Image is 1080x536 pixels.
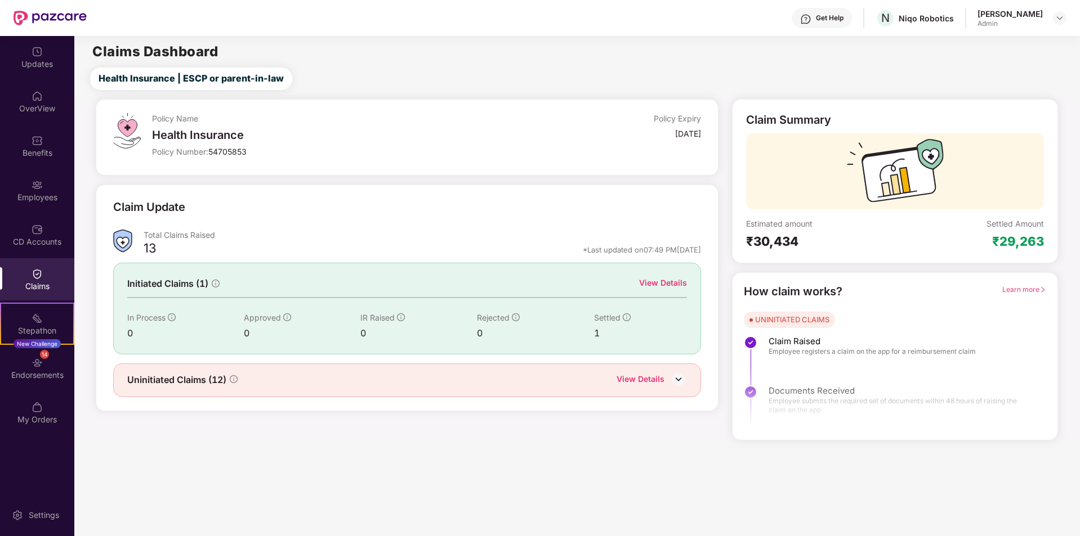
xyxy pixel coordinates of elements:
div: Stepathon [1,325,73,336]
span: info-circle [212,280,220,287]
span: Approved [244,313,281,322]
h2: Claims Dashboard [92,45,218,58]
div: Get Help [816,13,844,22]
div: Admin [978,19,1043,28]
img: ClaimsSummaryIcon [113,229,132,253]
span: info-circle [230,375,238,383]
span: Uninitiated Claims (12) [127,373,226,387]
span: N [881,11,890,25]
img: DownIcon [670,371,687,388]
span: Health Insurance | ESCP or parent-in-law [99,71,284,85]
div: *Last updated on 07:49 PM[DATE] [583,245,701,255]
img: svg+xml;base64,PHN2ZyBpZD0iU3RlcC1Eb25lLTMyeDMyIiB4bWxucz0iaHR0cDovL3d3dy53My5vcmcvMjAwMC9zdmciIH... [744,336,757,349]
span: Rejected [477,313,510,322]
span: Settled [594,313,621,322]
img: svg+xml;base64,PHN2ZyBpZD0iQmVuZWZpdHMiIHhtbG5zPSJodHRwOi8vd3d3LnczLm9yZy8yMDAwL3N2ZyIgd2lkdGg9Ij... [32,135,43,146]
img: New Pazcare Logo [14,11,87,25]
div: Niqo Robotics [899,13,954,24]
div: Claim Summary [746,113,831,127]
span: info-circle [512,313,520,321]
img: svg+xml;base64,PHN2ZyB3aWR0aD0iMTcyIiBoZWlnaHQ9IjExMyIgdmlld0JveD0iMCAwIDE3MiAxMTMiIGZpbGw9Im5vbm... [847,139,944,209]
div: Settings [25,510,63,521]
img: svg+xml;base64,PHN2ZyB4bWxucz0iaHR0cDovL3d3dy53My5vcmcvMjAwMC9zdmciIHdpZHRoPSIyMSIgaGVpZ2h0PSIyMC... [32,313,43,324]
span: In Process [127,313,166,322]
img: svg+xml;base64,PHN2ZyBpZD0iSGVscC0zMngzMiIgeG1sbnM9Imh0dHA6Ly93d3cudzMub3JnLzIwMDAvc3ZnIiB3aWR0aD... [800,13,811,25]
div: ₹29,263 [992,233,1044,249]
div: Policy Name [152,113,518,124]
span: Initiated Claims (1) [127,277,208,291]
span: IR Raised [360,313,395,322]
div: Estimated amount [746,218,895,229]
div: Settled Amount [987,218,1044,229]
span: right [1039,286,1046,293]
span: info-circle [168,313,176,321]
div: New Challenge [14,339,61,348]
div: Claim Update [113,199,185,216]
img: svg+xml;base64,PHN2ZyBpZD0iRHJvcGRvd24tMzJ4MzIiIHhtbG5zPSJodHRwOi8vd3d3LnczLm9yZy8yMDAwL3N2ZyIgd2... [1055,13,1064,22]
span: Employee registers a claim on the app for a reimbursement claim [769,347,976,356]
span: Claim Raised [769,336,976,347]
img: svg+xml;base64,PHN2ZyBpZD0iRW5kb3JzZW1lbnRzIiB4bWxucz0iaHR0cDovL3d3dy53My5vcmcvMjAwMC9zdmciIHdpZH... [32,357,43,368]
div: View Details [617,373,664,388]
button: Health Insurance | ESCP or parent-in-law [90,67,292,90]
div: 13 [144,240,157,259]
span: info-circle [397,313,405,321]
div: 1 [594,326,688,340]
div: View Details [639,277,687,289]
img: svg+xml;base64,PHN2ZyBpZD0iSG9tZSIgeG1sbnM9Imh0dHA6Ly93d3cudzMub3JnLzIwMDAvc3ZnIiB3aWR0aD0iMjAiIG... [32,91,43,102]
span: info-circle [283,313,291,321]
div: 0 [127,326,244,340]
div: [DATE] [675,128,701,139]
img: svg+xml;base64,PHN2ZyBpZD0iVXBkYXRlZCIgeG1sbnM9Imh0dHA6Ly93d3cudzMub3JnLzIwMDAvc3ZnIiB3aWR0aD0iMj... [32,46,43,57]
img: svg+xml;base64,PHN2ZyBpZD0iQ2xhaW0iIHhtbG5zPSJodHRwOi8vd3d3LnczLm9yZy8yMDAwL3N2ZyIgd2lkdGg9IjIwIi... [32,268,43,280]
img: svg+xml;base64,PHN2ZyB4bWxucz0iaHR0cDovL3d3dy53My5vcmcvMjAwMC9zdmciIHdpZHRoPSI0OS4zMiIgaGVpZ2h0PS... [113,113,141,148]
div: ₹30,434 [746,233,895,249]
img: svg+xml;base64,PHN2ZyBpZD0iRW1wbG95ZWVzIiB4bWxucz0iaHR0cDovL3d3dy53My5vcmcvMjAwMC9zdmciIHdpZHRoPS... [32,179,43,191]
div: Policy Number: [152,146,518,157]
div: Health Insurance [152,128,518,142]
img: svg+xml;base64,PHN2ZyBpZD0iU2V0dGluZy0yMHgyMCIgeG1sbnM9Imh0dHA6Ly93d3cudzMub3JnLzIwMDAvc3ZnIiB3aW... [12,510,23,521]
span: 54705853 [208,147,247,156]
img: svg+xml;base64,PHN2ZyBpZD0iQ0RfQWNjb3VudHMiIGRhdGEtbmFtZT0iQ0QgQWNjb3VudHMiIHhtbG5zPSJodHRwOi8vd3... [32,224,43,235]
img: svg+xml;base64,PHN2ZyBpZD0iTXlfT3JkZXJzIiBkYXRhLW5hbWU9Ik15IE9yZGVycyIgeG1sbnM9Imh0dHA6Ly93d3cudz... [32,402,43,413]
div: How claim works? [744,283,842,300]
div: 14 [40,350,49,359]
div: 0 [244,326,360,340]
div: 0 [477,326,593,340]
span: info-circle [623,313,631,321]
div: Total Claims Raised [144,229,702,240]
div: 0 [360,326,477,340]
div: UNINITIATED CLAIMS [755,314,829,325]
div: [PERSON_NAME] [978,8,1043,19]
div: Policy Expiry [654,113,701,124]
span: Learn more [1002,285,1046,294]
